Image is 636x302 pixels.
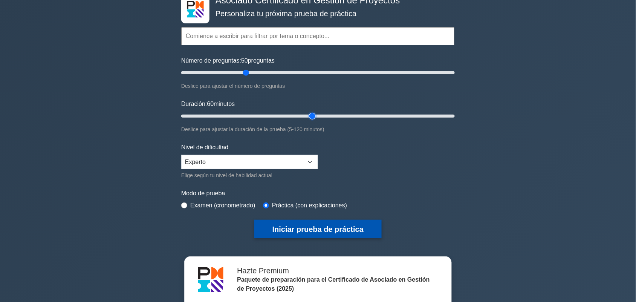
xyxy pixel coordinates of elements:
input: Comience a escribir para filtrar por tema o concepto... [181,27,455,45]
font: Número de preguntas: [181,57,241,64]
font: Nivel de dificultad [181,144,228,150]
font: Modo de prueba [181,190,225,196]
font: 60 [207,101,214,107]
font: 50 [241,57,248,64]
font: Deslice para ajustar la duración de la prueba (5-120 minutos) [181,126,324,132]
font: Práctica (con explicaciones) [272,202,347,208]
button: Iniciar prueba de práctica [254,220,382,238]
font: preguntas [248,57,275,64]
font: Examen (cronometrado) [190,202,255,208]
font: Iniciar prueba de práctica [272,225,364,234]
font: minutos [214,101,235,107]
font: Duración: [181,101,207,107]
font: Deslice para ajustar el número de preguntas [181,83,285,89]
font: Elige según tu nivel de habilidad actual [181,172,272,178]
